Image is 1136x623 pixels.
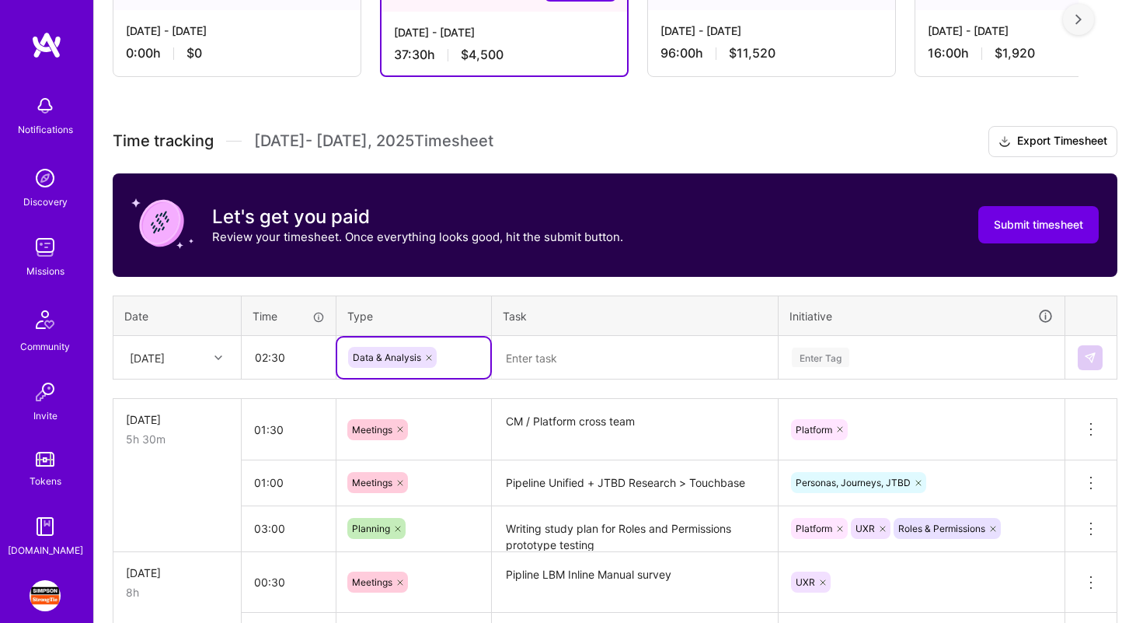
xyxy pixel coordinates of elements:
span: Meetings [352,424,392,436]
div: Invite [33,408,57,424]
button: Export Timesheet [988,126,1117,157]
img: Community [26,301,64,338]
h3: Let's get you paid [212,205,623,229]
div: [DATE] [126,565,228,581]
span: Meetings [352,477,392,488]
div: [DATE] [126,411,228,428]
th: Task [492,296,779,336]
p: Review your timesheet. Once everything looks good, hit the submit button. [212,229,623,245]
span: UXR [796,576,815,588]
img: teamwork [30,232,61,263]
input: HH:MM [242,462,336,503]
th: Date [113,296,242,336]
div: Enter Tag [792,345,849,369]
input: HH:MM [242,337,335,378]
div: 0:00 h [126,45,348,61]
button: Submit timesheet [978,206,1099,243]
img: Invite [30,376,61,408]
div: Initiative [789,307,1054,325]
div: Discovery [23,194,68,210]
input: HH:MM [242,508,336,549]
img: discovery [30,163,61,194]
span: UXR [855,523,875,534]
span: $1,920 [995,45,1035,61]
span: Meetings [352,576,392,588]
span: Submit timesheet [994,217,1083,233]
textarea: Writing study plan for Roles and Permissions prototype testing [493,508,776,551]
a: Simpson Strong-Tie: General Design [26,580,64,611]
span: Data & Analysis [353,352,421,363]
span: $0 [186,45,202,61]
img: Simpson Strong-Tie: General Design [30,580,61,611]
div: Time [253,308,325,324]
textarea: Pipline LBM Inline Manual survey [493,554,776,612]
img: logo [31,31,62,59]
textarea: Pipeline Unified + JTBD Research > Touchbase [493,462,776,505]
img: guide book [30,511,61,542]
i: icon Download [998,134,1011,150]
img: Submit [1084,352,1096,364]
div: Missions [26,263,64,279]
div: 8h [126,584,228,600]
div: [DATE] [130,349,165,366]
span: [DATE] - [DATE] , 2025 Timesheet [254,131,493,151]
input: HH:MM [242,409,336,450]
div: 5h 30m [126,431,228,447]
span: $4,500 [461,47,504,63]
div: [DATE] - [DATE] [126,23,348,39]
span: Platform [796,424,832,436]
span: Planning [352,523,390,534]
div: [DOMAIN_NAME] [8,542,83,558]
div: Community [20,338,70,355]
div: [DATE] - [DATE] [394,24,615,40]
th: Type [336,296,492,336]
img: tokens [36,452,54,467]
div: Tokens [30,473,61,489]
input: HH:MM [242,562,336,603]
span: Roles & Permissions [898,523,985,534]
img: bell [30,90,61,121]
textarea: CM / Platform cross team [493,401,776,459]
div: Notifications [18,121,73,138]
div: 37:30 h [394,47,615,63]
span: Time tracking [113,131,214,151]
span: Platform [796,523,832,534]
img: coin [131,192,193,254]
span: Personas, Journeys, JTBD [796,477,911,488]
div: [DATE] - [DATE] [660,23,883,39]
div: 96:00 h [660,45,883,61]
img: right [1075,14,1082,25]
i: icon Chevron [214,354,222,362]
span: $11,520 [729,45,775,61]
